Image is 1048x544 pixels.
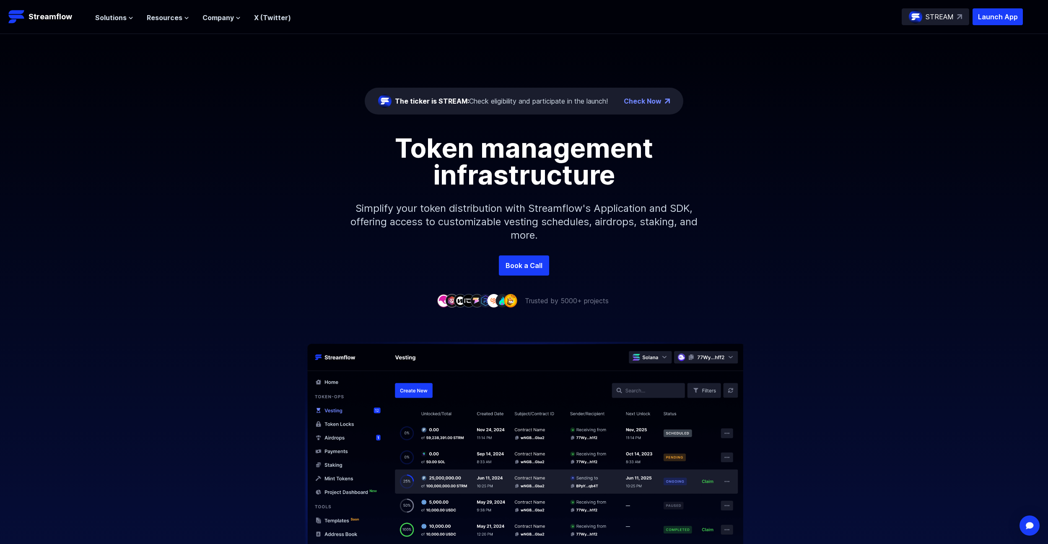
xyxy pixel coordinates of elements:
img: streamflow-logo-circle.png [909,10,922,23]
p: Trusted by 5000+ projects [525,296,609,306]
h1: Token management infrastructure [335,135,713,188]
span: The ticker is STREAM: [395,97,469,105]
p: Simplify your token distribution with Streamflow's Application and SDK, offering access to custom... [344,188,704,255]
img: company-9 [504,294,517,307]
button: Resources [147,13,189,23]
img: company-7 [487,294,501,307]
img: company-1 [437,294,450,307]
img: top-right-arrow.svg [957,14,962,19]
img: top-right-arrow.png [665,99,670,104]
span: Company [202,13,234,23]
img: company-6 [479,294,492,307]
p: STREAM [926,12,954,22]
button: Launch App [973,8,1023,25]
img: company-5 [470,294,484,307]
span: Resources [147,13,182,23]
p: Streamflow [29,11,72,23]
img: company-2 [445,294,459,307]
a: Check Now [624,96,661,106]
a: STREAM [902,8,969,25]
img: streamflow-logo-circle.png [378,94,392,108]
img: company-8 [495,294,509,307]
span: Solutions [95,13,127,23]
div: Check eligibility and participate in the launch! [395,96,608,106]
img: company-4 [462,294,475,307]
button: Solutions [95,13,133,23]
div: Open Intercom Messenger [1019,515,1040,536]
a: X (Twitter) [254,13,291,22]
a: Book a Call [499,255,549,276]
img: company-3 [454,294,467,307]
button: Company [202,13,241,23]
a: Streamflow [8,8,87,25]
img: Streamflow Logo [8,8,25,25]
